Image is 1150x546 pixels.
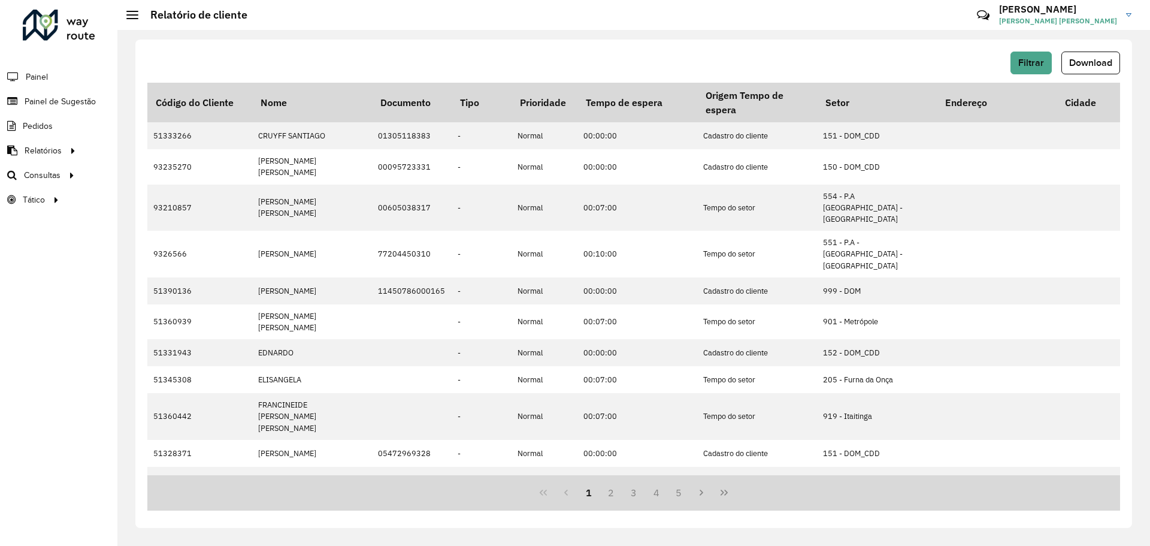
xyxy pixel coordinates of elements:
[817,83,937,122] th: Setor
[577,122,697,149] td: 00:00:00
[577,440,697,467] td: 00:00:00
[452,304,512,339] td: -
[252,149,372,184] td: [PERSON_NAME] [PERSON_NAME]
[147,185,252,231] td: 93210857
[645,481,668,504] button: 4
[1010,52,1052,74] button: Filtrar
[452,277,512,304] td: -
[1069,58,1112,68] span: Download
[697,467,817,502] td: Tempo do setor
[577,393,697,440] td: 00:07:00
[999,16,1117,26] span: [PERSON_NAME] [PERSON_NAME]
[697,304,817,339] td: Tempo do setor
[1018,58,1044,68] span: Filtrar
[252,122,372,149] td: CRUYFF SANTIAGO
[452,467,512,502] td: -
[512,440,577,467] td: Normal
[372,149,452,184] td: 00095723331
[817,122,937,149] td: 151 - DOM_CDD
[252,231,372,277] td: [PERSON_NAME]
[25,144,62,157] span: Relatórios
[252,277,372,304] td: [PERSON_NAME]
[252,339,372,366] td: EDNARDO
[713,481,736,504] button: Last Page
[372,231,452,277] td: 77204450310
[600,481,622,504] button: 2
[697,231,817,277] td: Tempo do setor
[512,277,577,304] td: Normal
[147,339,252,366] td: 51331943
[147,304,252,339] td: 51360939
[697,149,817,184] td: Cadastro do cliente
[147,149,252,184] td: 93235270
[577,339,697,366] td: 00:00:00
[372,122,452,149] td: 01305118383
[147,440,252,467] td: 51328371
[817,393,937,440] td: 919 - Itaitinga
[452,440,512,467] td: -
[452,149,512,184] td: -
[577,185,697,231] td: 00:07:00
[1061,52,1120,74] button: Download
[999,4,1117,15] h3: [PERSON_NAME]
[577,366,697,393] td: 00:07:00
[147,83,252,122] th: Código do Cliente
[577,231,697,277] td: 00:10:00
[512,185,577,231] td: Normal
[697,122,817,149] td: Cadastro do cliente
[697,440,817,467] td: Cadastro do cliente
[372,467,452,502] td: 92602436372
[697,366,817,393] td: Tempo do setor
[372,83,452,122] th: Documento
[577,149,697,184] td: 00:00:00
[512,339,577,366] td: Normal
[252,185,372,231] td: [PERSON_NAME] [PERSON_NAME]
[817,366,937,393] td: 205 - Furna da Onça
[252,83,372,122] th: Nome
[817,149,937,184] td: 150 - DOM_CDD
[817,277,937,304] td: 999 - DOM
[622,481,645,504] button: 3
[512,149,577,184] td: Normal
[252,393,372,440] td: FRANCINEIDE [PERSON_NAME] [PERSON_NAME]
[697,185,817,231] td: Tempo do setor
[452,231,512,277] td: -
[817,339,937,366] td: 152 - DOM_CDD
[26,71,48,83] span: Painel
[577,481,600,504] button: 1
[817,304,937,339] td: 901 - Metrópole
[452,185,512,231] td: -
[970,2,996,28] a: Contato Rápido
[252,467,372,502] td: [PERSON_NAME] [PERSON_NAME]
[697,83,817,122] th: Origem Tempo de espera
[512,393,577,440] td: Normal
[512,304,577,339] td: Normal
[668,481,691,504] button: 5
[937,83,1057,122] th: Endereço
[512,83,577,122] th: Prioridade
[252,440,372,467] td: [PERSON_NAME]
[512,122,577,149] td: Normal
[817,231,937,277] td: 551 - P.A - [GEOGRAPHIC_DATA] - [GEOGRAPHIC_DATA]
[252,304,372,339] td: [PERSON_NAME] [PERSON_NAME]
[252,366,372,393] td: ELISANGELA
[452,366,512,393] td: -
[138,8,247,22] h2: Relatório de cliente
[577,83,697,122] th: Tempo de espera
[147,231,252,277] td: 9326566
[24,169,60,182] span: Consultas
[817,185,937,231] td: 554 - P.A [GEOGRAPHIC_DATA] - [GEOGRAPHIC_DATA]
[25,95,96,108] span: Painel de Sugestão
[147,277,252,304] td: 51390136
[23,120,53,132] span: Pedidos
[452,122,512,149] td: -
[147,393,252,440] td: 51360442
[23,194,45,206] span: Tático
[577,277,697,304] td: 00:00:00
[697,339,817,366] td: Cadastro do cliente
[452,339,512,366] td: -
[372,185,452,231] td: 00605038317
[372,277,452,304] td: 11450786000165
[147,366,252,393] td: 51345308
[697,393,817,440] td: Tempo do setor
